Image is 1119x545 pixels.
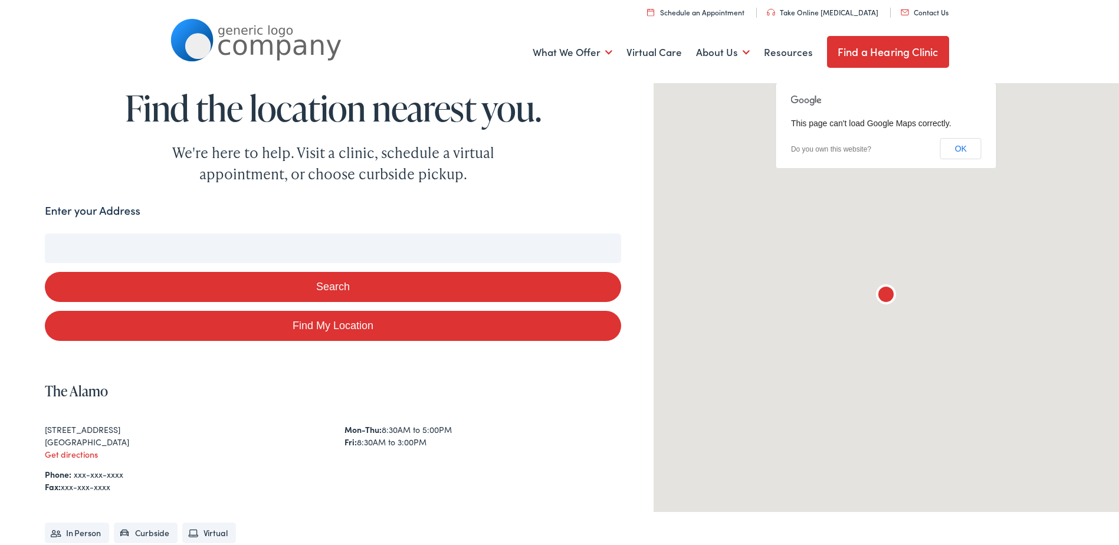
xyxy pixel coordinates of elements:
[45,272,621,302] button: Search
[647,8,654,16] img: utility icon
[872,282,900,310] div: The Alamo
[45,234,621,263] input: Enter your address or zip code
[791,145,871,153] a: Do you own this website?
[901,7,949,17] a: Contact Us
[45,448,98,460] a: Get directions
[114,523,178,543] li: Curbside
[767,9,775,16] img: utility icon
[626,31,682,74] a: Virtual Care
[647,7,744,17] a: Schedule an Appointment
[767,7,878,17] a: Take Online [MEDICAL_DATA]
[45,423,321,436] div: [STREET_ADDRESS]
[940,138,982,159] button: OK
[344,436,357,448] strong: Fri:
[791,119,951,128] span: This page can't load Google Maps correctly.
[45,468,71,480] strong: Phone:
[764,31,813,74] a: Resources
[533,31,612,74] a: What We Offer
[145,142,522,185] div: We're here to help. Visit a clinic, schedule a virtual appointment, or choose curbside pickup.
[45,381,108,400] a: The Alamo
[45,481,621,493] div: xxx-xxx-xxxx
[45,481,61,493] strong: Fax:
[45,523,109,543] li: In Person
[901,9,909,15] img: utility icon
[182,523,236,543] li: Virtual
[74,468,123,480] a: xxx-xxx-xxxx
[696,31,750,74] a: About Us
[45,88,621,127] h1: Find the location nearest you.
[344,423,621,448] div: 8:30AM to 5:00PM 8:30AM to 3:00PM
[45,202,140,219] label: Enter your Address
[344,423,382,435] strong: Mon-Thu:
[45,436,321,448] div: [GEOGRAPHIC_DATA]
[827,36,949,68] a: Find a Hearing Clinic
[45,311,621,341] a: Find My Location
